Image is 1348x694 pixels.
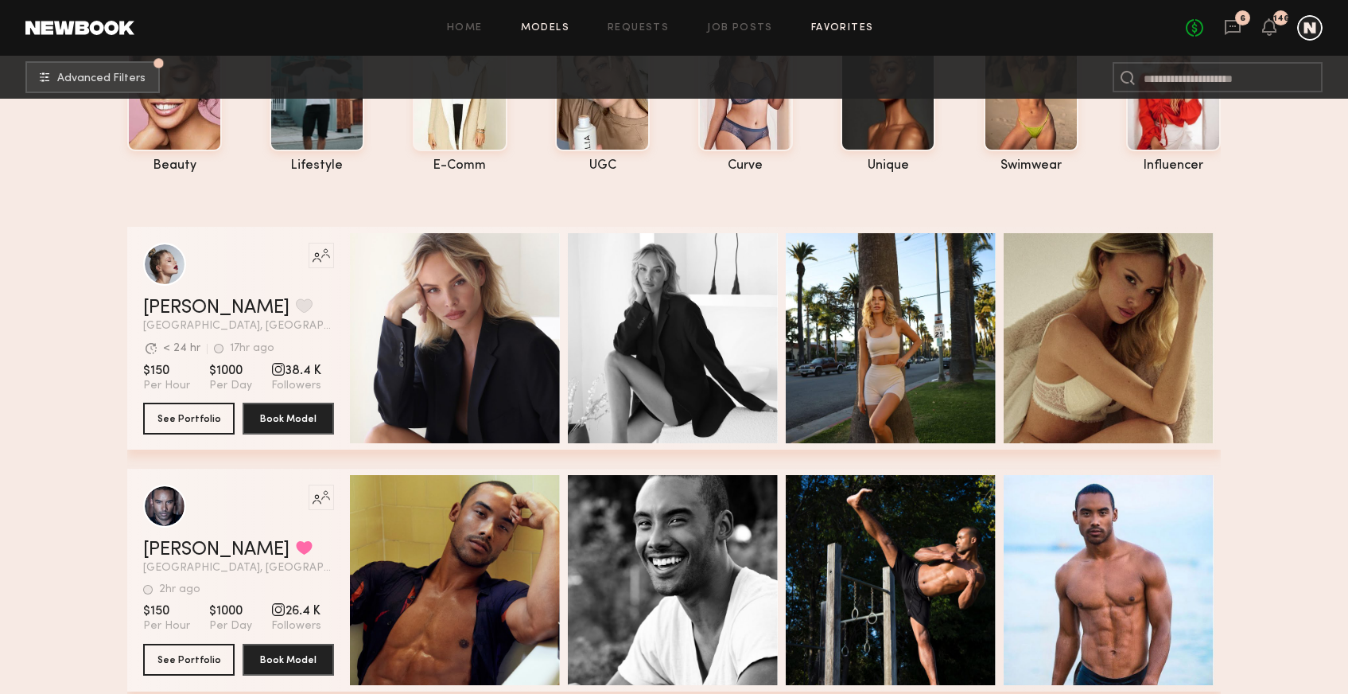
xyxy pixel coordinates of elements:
[1224,18,1241,38] a: 6
[521,23,569,33] a: Models
[143,298,289,318] a: [PERSON_NAME]
[1273,14,1289,23] div: 146
[447,23,483,33] a: Home
[143,540,289,559] a: [PERSON_NAME]
[127,159,222,173] div: beauty
[143,379,190,393] span: Per Hour
[841,159,935,173] div: unique
[271,619,321,634] span: Followers
[143,321,334,332] span: [GEOGRAPHIC_DATA], [GEOGRAPHIC_DATA]
[698,159,793,173] div: curve
[209,603,252,619] span: $1000
[243,403,334,435] button: Book Model
[1240,14,1245,23] div: 6
[143,563,334,574] span: [GEOGRAPHIC_DATA], [GEOGRAPHIC_DATA]
[413,159,507,173] div: e-comm
[159,584,200,595] div: 2hr ago
[143,363,190,379] span: $150
[271,379,321,393] span: Followers
[271,603,321,619] span: 26.4 K
[57,73,146,84] span: Advanced Filters
[143,603,190,619] span: $150
[1126,159,1221,173] div: influencer
[608,23,669,33] a: Requests
[984,159,1078,173] div: swimwear
[25,61,160,93] button: Advanced Filters
[230,343,274,354] div: 17hr ago
[143,619,190,634] span: Per Hour
[811,23,874,33] a: Favorites
[243,644,334,676] button: Book Model
[555,159,650,173] div: UGC
[163,343,200,354] div: < 24 hr
[707,23,773,33] a: Job Posts
[271,363,321,379] span: 38.4 K
[143,644,235,676] button: See Portfolio
[209,363,252,379] span: $1000
[209,619,252,634] span: Per Day
[143,403,235,435] button: See Portfolio
[270,159,364,173] div: lifestyle
[209,379,252,393] span: Per Day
